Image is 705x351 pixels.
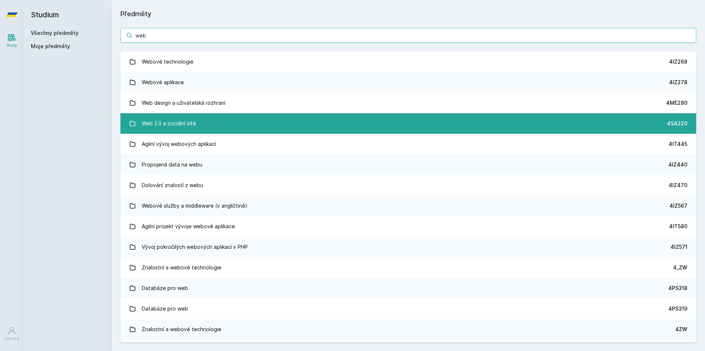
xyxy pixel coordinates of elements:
[120,237,696,257] a: Vývoj pokročilých webových aplikací v PHP 4IZ571
[120,298,696,319] a: Databáze pro web 4PS319
[669,202,687,209] div: 4IZ567
[142,240,248,254] div: Vývoj pokročilých webových aplikací v PHP
[142,54,194,69] div: Webové technologie
[670,243,687,251] div: 4IZ571
[4,336,19,341] div: Uživatel
[120,9,696,19] h1: Předměty
[142,281,188,296] div: Databáze pro web
[120,134,696,154] a: Agilní vývoj webových aplikací 4IT445
[120,93,696,113] a: Web design a uživatelská rozhraní 4ME280
[1,29,22,52] a: Study
[666,99,687,107] div: 4ME280
[120,51,696,72] a: Webové technologie 4IZ268
[142,116,196,131] div: Web 2.0 a sociální sítě
[31,43,70,50] span: Moje předměty
[120,72,696,93] a: Webové aplikace 4IZ278
[667,120,687,127] div: 4SA220
[669,79,687,86] div: 4IZ278
[142,198,247,213] div: Webové služby a middleware (v angličtině)
[668,284,687,292] div: 4PS318
[669,58,687,65] div: 4IZ268
[669,140,687,148] div: 4IT445
[142,157,202,172] div: Propojená data na webu
[31,30,79,36] a: Všechny předměty
[120,319,696,340] a: Znalostní a webové technologie 4ZW
[675,326,687,333] div: 4ZW
[142,322,221,337] div: Znalostní a webové technologie
[120,154,696,175] a: Propojená data na webu 4IZ440
[120,113,696,134] a: Web 2.0 a sociální sítě 4SA220
[142,260,221,275] div: Znalostní a webové technologie
[120,216,696,237] a: Agilní projekt vývoje webové aplikace 4IT580
[120,278,696,298] a: Databáze pro web 4PS318
[142,96,225,110] div: Web design a uživatelská rozhraní
[142,219,235,234] div: Agilní projekt vývoje webové aplikace
[120,196,696,216] a: Webové služby a middleware (v angličtině) 4IZ567
[120,175,696,196] a: Dolování znalostí z webu 4IZ470
[142,301,188,316] div: Databáze pro web
[142,137,216,151] div: Agilní vývoj webových aplikací
[1,323,22,345] a: Uživatel
[7,43,17,48] div: Study
[673,264,687,271] div: 4_ZW
[120,257,696,278] a: Znalostní a webové technologie 4_ZW
[669,182,687,189] div: 4IZ470
[668,305,687,312] div: 4PS319
[669,223,687,230] div: 4IT580
[142,75,184,90] div: Webové aplikace
[120,28,696,43] input: Název nebo ident předmětu…
[142,178,203,193] div: Dolování znalostí z webu
[668,161,687,168] div: 4IZ440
